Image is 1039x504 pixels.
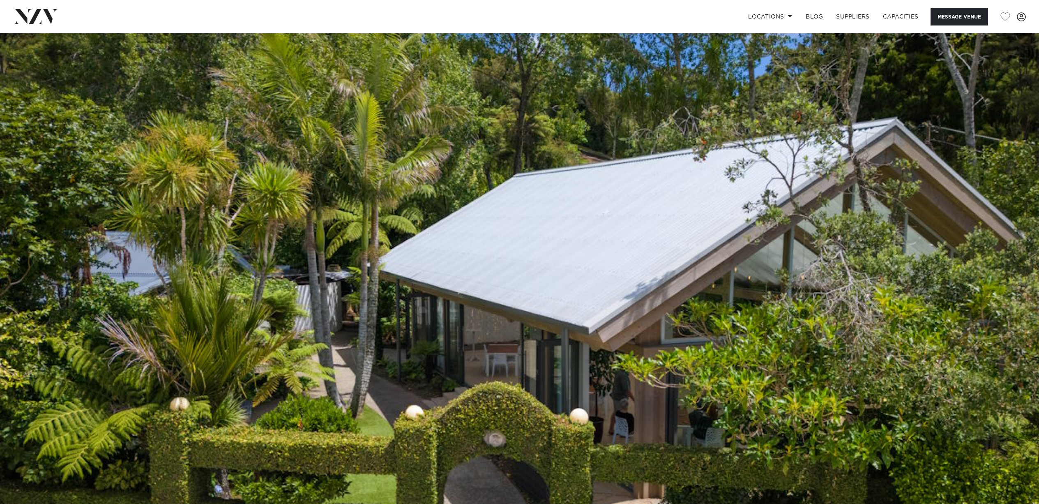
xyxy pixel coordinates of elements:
a: BLOG [799,8,829,25]
a: Capacities [876,8,925,25]
img: nzv-logo.png [13,9,58,24]
a: SUPPLIERS [829,8,876,25]
a: Locations [742,8,799,25]
button: Message Venue [931,8,988,25]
